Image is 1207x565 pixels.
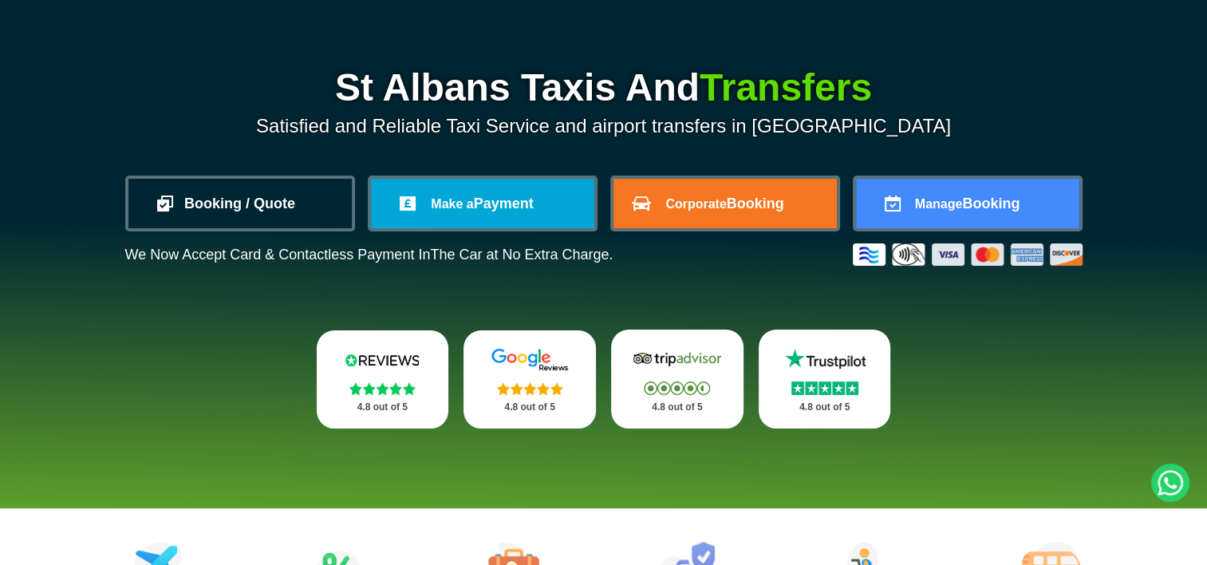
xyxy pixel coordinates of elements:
[431,197,473,211] span: Make a
[665,197,726,211] span: Corporate
[629,347,725,371] img: Tripadvisor
[611,330,744,429] a: Tripadvisor Stars 4.8 out of 5
[125,247,613,263] p: We Now Accept Card & Contactless Payment In
[856,179,1079,228] a: ManageBooking
[700,66,872,109] span: Transfers
[853,243,1083,266] img: Credit And Debit Cards
[482,348,578,372] img: Google
[613,179,837,228] a: CorporateBooking
[915,197,963,211] span: Manage
[481,397,578,417] p: 4.8 out of 5
[463,330,596,429] a: Google Stars 4.8 out of 5
[317,330,449,429] a: Reviews.io Stars 4.8 out of 5
[791,381,858,395] img: Stars
[759,330,891,429] a: Trustpilot Stars 4.8 out of 5
[125,115,1083,137] p: Satisfied and Reliable Taxi Service and airport transfers in [GEOGRAPHIC_DATA]
[334,348,430,372] img: Reviews.io
[776,397,874,417] p: 4.8 out of 5
[629,397,726,417] p: 4.8 out of 5
[349,382,416,395] img: Stars
[644,381,710,395] img: Stars
[125,69,1083,107] h1: St Albans Taxis And
[497,382,563,395] img: Stars
[334,397,432,417] p: 4.8 out of 5
[430,247,613,263] span: The Car at No Extra Charge.
[777,347,873,371] img: Trustpilot
[128,179,352,228] a: Booking / Quote
[371,179,594,228] a: Make aPayment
